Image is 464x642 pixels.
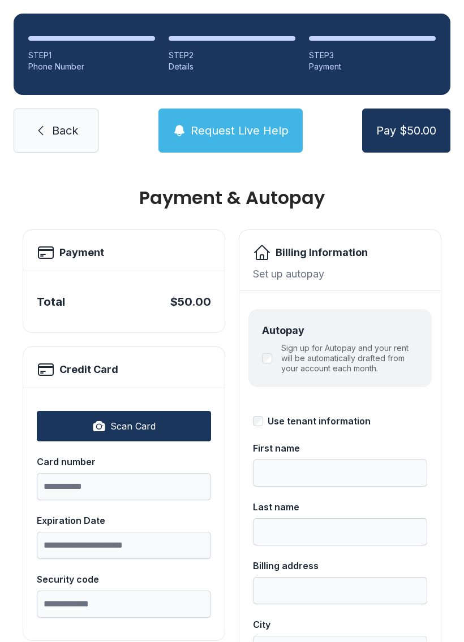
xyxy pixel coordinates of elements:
[37,532,211,559] input: Expiration Date
[59,362,118,378] h2: Credit Card
[309,50,436,61] div: STEP 3
[376,123,436,138] span: Pay $50.00
[37,591,211,618] input: Security code
[110,419,156,433] span: Scan Card
[253,500,427,514] div: Last name
[23,189,441,207] h1: Payment & Autopay
[253,459,427,487] input: First name
[59,245,104,261] h2: Payment
[28,61,155,72] div: Phone Number
[37,514,211,527] div: Expiration Date
[191,123,289,138] span: Request Live Help
[169,61,295,72] div: Details
[253,618,427,631] div: City
[37,455,211,469] div: Card number
[253,577,427,604] input: Billing address
[253,559,427,572] div: Billing address
[281,343,418,374] label: Sign up for Autopay and your rent will be automatically drafted from your account each month.
[276,245,368,261] h2: Billing Information
[170,294,211,310] div: $50.00
[169,50,295,61] div: STEP 2
[28,50,155,61] div: STEP 1
[253,441,427,455] div: First name
[253,518,427,545] input: Last name
[37,473,211,500] input: Card number
[253,266,427,281] div: Set up autopay
[262,323,418,339] div: Autopay
[37,572,211,586] div: Security code
[52,123,78,138] span: Back
[268,414,371,428] div: Use tenant information
[37,294,65,310] div: Total
[309,61,436,72] div: Payment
